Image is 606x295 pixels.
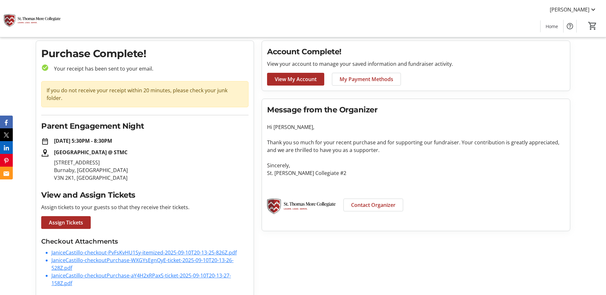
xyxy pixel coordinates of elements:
a: JaniceCastillo-checkoutPurchase-aY4H2xRPaxS-ticket-2025-09-10T20-13-27-158Z.pdf [51,272,231,287]
div: If you do not receive your receipt within 20 minutes, please check your junk folder. [41,81,249,107]
h3: Checkout Attachments [41,237,249,246]
button: [PERSON_NAME] [545,4,602,15]
h2: Account Complete! [267,46,565,57]
p: Sincerely, [267,162,565,169]
span: Home [546,23,558,30]
a: Home [541,20,563,32]
a: JaniceCastillo-checkout-PvFsKvHU1Sy-itemized-2025-09-10T20-13-25-826Z.pdf [51,249,237,256]
p: Hi [PERSON_NAME], [267,123,565,131]
a: View My Account [267,73,324,86]
span: Assign Tickets [49,219,83,226]
img: St. Thomas More Collegiate #2's Logo [4,3,61,34]
mat-icon: date_range [41,138,49,145]
h2: Parent Engagement Night [41,120,249,132]
a: Assign Tickets [41,216,91,229]
p: St. [PERSON_NAME] Collegiate #2 [267,169,565,177]
mat-icon: check_circle [41,64,49,72]
img: St. Thomas More Collegiate #2 logo [267,185,336,223]
button: Cart [587,20,598,32]
p: Assign tickets to your guests so that they receive their tickets. [41,203,249,211]
button: Help [564,20,576,33]
span: Contact Organizer [351,201,395,209]
strong: [GEOGRAPHIC_DATA] @ STMC [54,149,127,156]
span: [PERSON_NAME] [550,6,589,13]
strong: [DATE] 5:30PM - 8:30PM [54,137,112,144]
p: View your account to manage your saved information and fundraiser activity. [267,60,565,68]
p: Thank you so much for your recent purchase and for supporting our fundraiser. Your contribution i... [267,139,565,154]
span: My Payment Methods [340,75,393,83]
h2: Message from the Organizer [267,104,565,116]
span: View My Account [275,75,317,83]
a: Contact Organizer [343,199,403,211]
p: [STREET_ADDRESS] Burnaby, [GEOGRAPHIC_DATA] V3N 2K1, [GEOGRAPHIC_DATA] [54,159,249,182]
a: My Payment Methods [332,73,401,86]
h1: Purchase Complete! [41,46,249,61]
h2: View and Assign Tickets [41,189,249,201]
a: JaniceCastillo-checkoutPurchase-WXGYsEgnQyE-ticket-2025-09-10T20-13-26-528Z.pdf [51,257,234,271]
p: Your receipt has been sent to your email. [49,65,249,72]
